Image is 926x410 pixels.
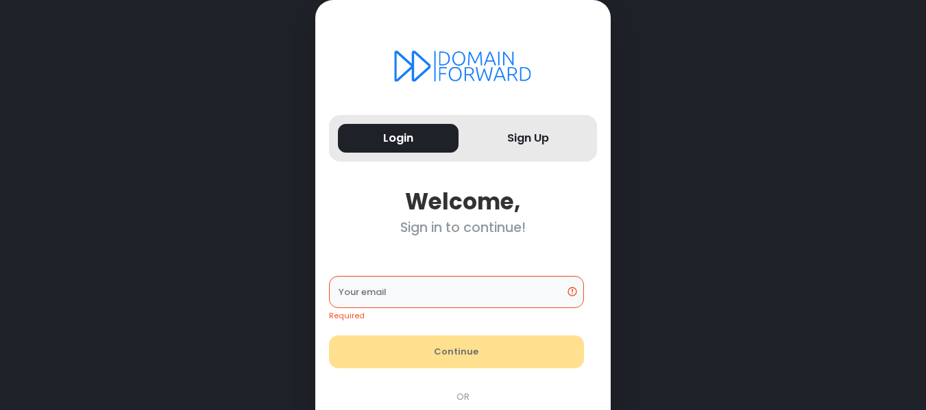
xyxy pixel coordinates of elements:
[467,124,588,153] button: Sign Up
[322,390,604,404] div: OR
[329,220,598,235] div: Sign in to continue!
[329,310,584,322] div: Required
[329,188,598,215] div: Welcome,
[338,124,459,153] button: Login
